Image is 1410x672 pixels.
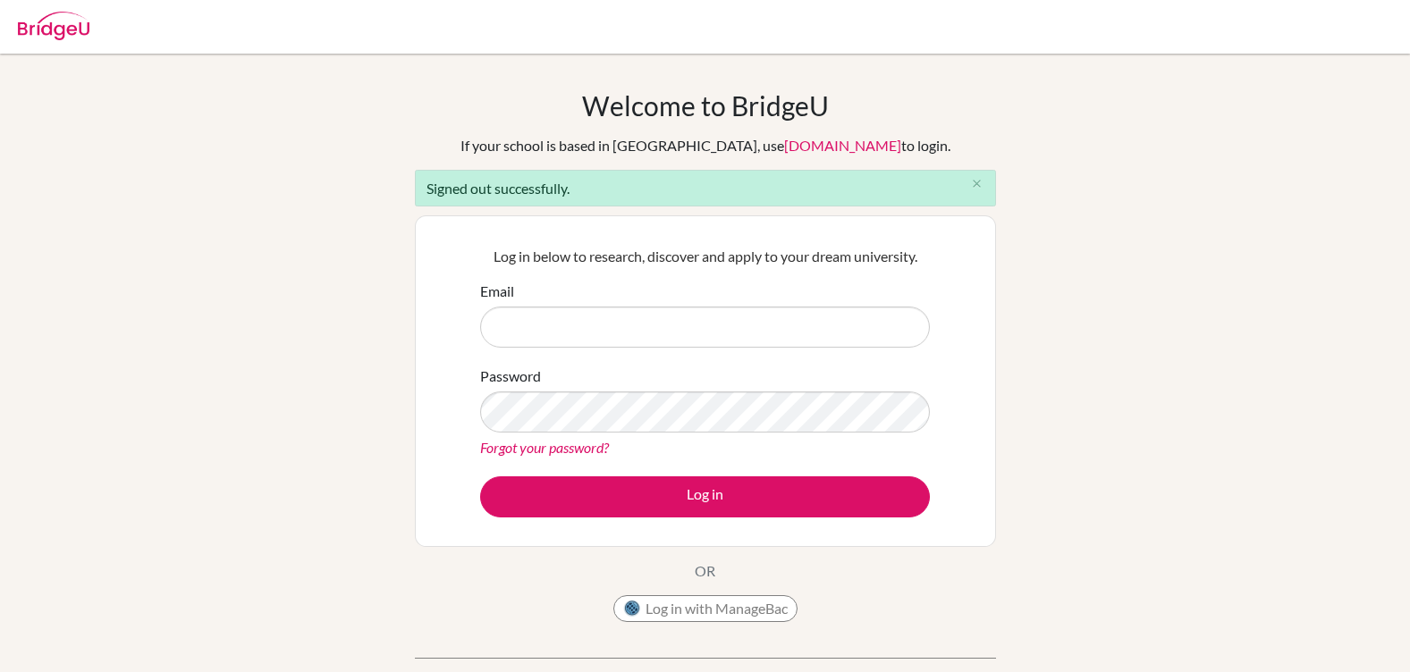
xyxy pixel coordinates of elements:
p: Log in below to research, discover and apply to your dream university. [480,246,930,267]
div: If your school is based in [GEOGRAPHIC_DATA], use to login. [460,135,950,156]
label: Password [480,365,541,387]
a: [DOMAIN_NAME] [784,137,901,154]
div: Signed out successfully. [415,170,996,206]
label: Email [480,281,514,302]
img: Bridge-U [18,12,89,40]
button: Log in [480,476,930,517]
h1: Welcome to BridgeU [582,89,829,122]
p: OR [695,560,715,582]
button: Log in with ManageBac [613,595,798,622]
i: close [970,177,984,190]
button: Close [959,171,995,197]
a: Forgot your password? [480,439,609,456]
